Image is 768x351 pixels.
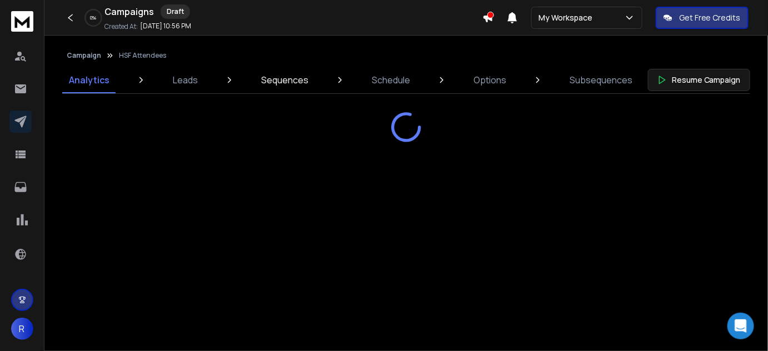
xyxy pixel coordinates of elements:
[538,12,597,23] p: My Workspace
[69,73,109,87] p: Analytics
[648,69,750,91] button: Resume Campaign
[166,67,205,93] a: Leads
[173,73,198,87] p: Leads
[261,73,308,87] p: Sequences
[679,12,741,23] p: Get Free Credits
[365,67,417,93] a: Schedule
[11,318,33,340] button: R
[563,67,639,93] a: Subsequences
[570,73,632,87] p: Subsequences
[473,73,506,87] p: Options
[372,73,410,87] p: Schedule
[656,7,749,29] button: Get Free Credits
[104,22,138,31] p: Created At:
[161,4,190,19] div: Draft
[11,11,33,32] img: logo
[119,51,166,60] p: HSF Attendees
[467,67,513,93] a: Options
[140,22,191,31] p: [DATE] 10:56 PM
[67,51,101,60] button: Campaign
[91,14,97,21] p: 0 %
[62,67,116,93] a: Analytics
[104,5,154,18] h1: Campaigns
[727,313,754,339] div: Open Intercom Messenger
[255,67,315,93] a: Sequences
